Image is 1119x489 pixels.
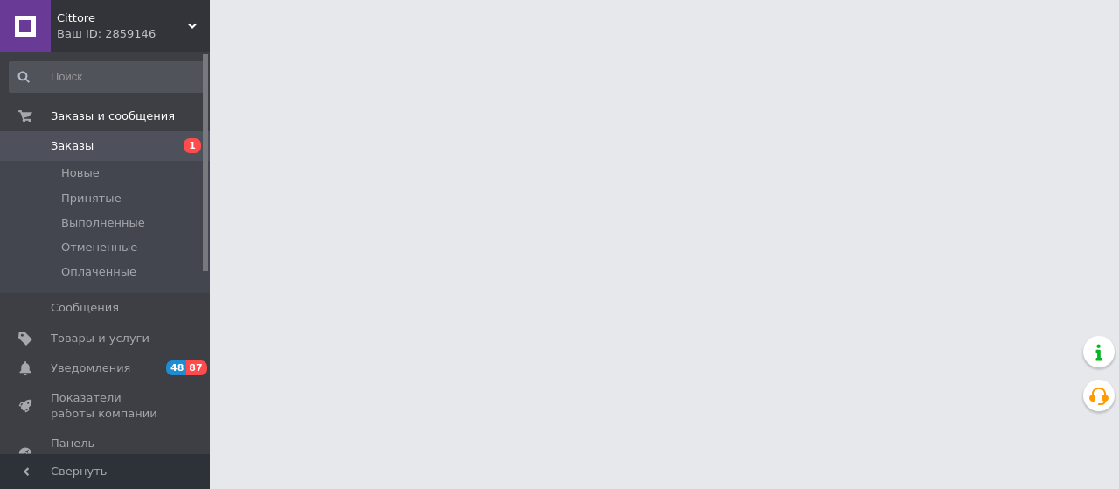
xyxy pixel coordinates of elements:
[9,61,206,93] input: Поиск
[61,264,136,280] span: Оплаченные
[61,215,145,231] span: Выполненные
[61,191,122,206] span: Принятые
[51,331,149,346] span: Товары и услуги
[51,436,162,467] span: Панель управления
[51,300,119,316] span: Сообщения
[61,240,137,255] span: Отмененные
[51,360,130,376] span: Уведомления
[61,165,100,181] span: Новые
[186,360,206,375] span: 87
[57,26,210,42] div: Ваш ID: 2859146
[184,138,201,153] span: 1
[51,390,162,422] span: Показатели работы компании
[166,360,186,375] span: 48
[57,10,188,26] span: Cittore
[51,108,175,124] span: Заказы и сообщения
[51,138,94,154] span: Заказы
